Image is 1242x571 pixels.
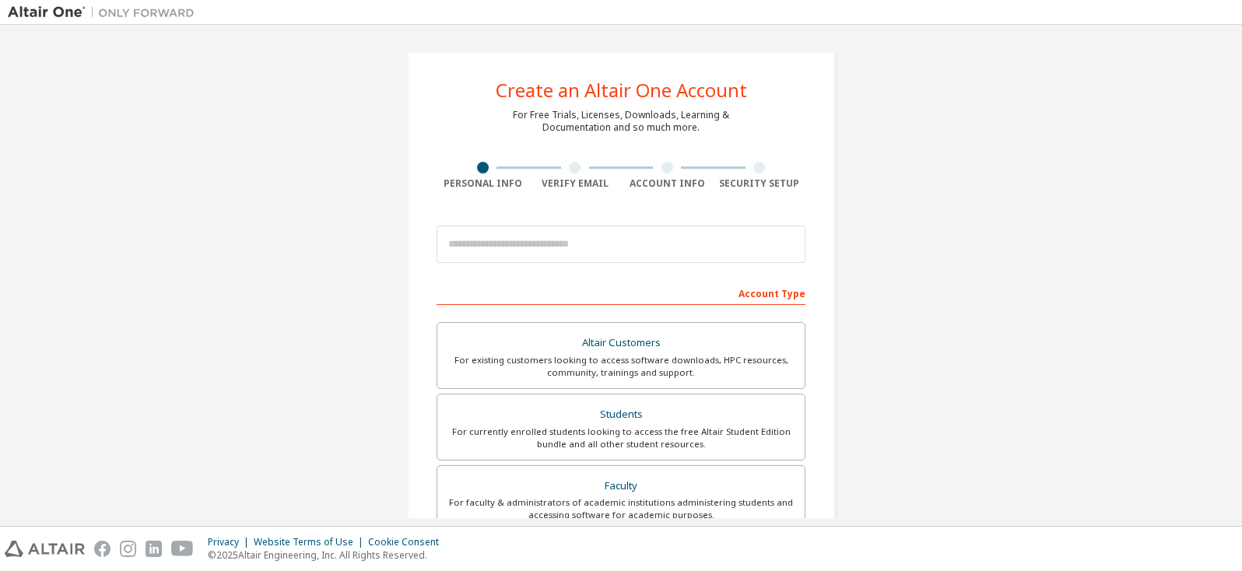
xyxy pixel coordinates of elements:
[447,496,795,521] div: For faculty & administrators of academic institutions administering students and accessing softwa...
[447,354,795,379] div: For existing customers looking to access software downloads, HPC resources, community, trainings ...
[714,177,806,190] div: Security Setup
[496,81,747,100] div: Create an Altair One Account
[208,536,254,548] div: Privacy
[208,548,448,562] p: © 2025 Altair Engineering, Inc. All Rights Reserved.
[8,5,202,20] img: Altair One
[437,177,529,190] div: Personal Info
[368,536,448,548] div: Cookie Consent
[447,332,795,354] div: Altair Customers
[437,280,805,305] div: Account Type
[447,475,795,497] div: Faculty
[529,177,622,190] div: Verify Email
[513,109,729,134] div: For Free Trials, Licenses, Downloads, Learning & Documentation and so much more.
[146,541,162,557] img: linkedin.svg
[621,177,714,190] div: Account Info
[94,541,111,557] img: facebook.svg
[171,541,194,557] img: youtube.svg
[447,404,795,426] div: Students
[120,541,136,557] img: instagram.svg
[447,426,795,450] div: For currently enrolled students looking to access the free Altair Student Edition bundle and all ...
[254,536,368,548] div: Website Terms of Use
[5,541,85,557] img: altair_logo.svg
